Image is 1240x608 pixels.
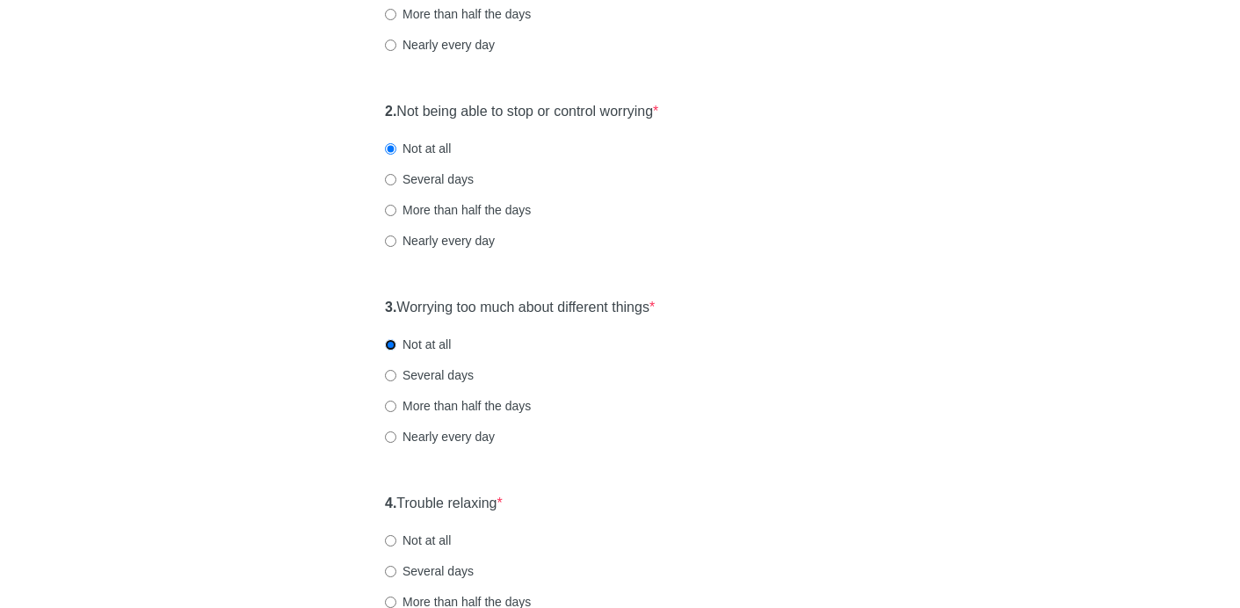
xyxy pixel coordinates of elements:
label: Not at all [385,532,451,549]
label: Several days [385,170,474,188]
label: More than half the days [385,201,531,219]
input: More than half the days [385,205,396,216]
input: Not at all [385,535,396,546]
input: Nearly every day [385,431,396,443]
label: Not at all [385,140,451,157]
input: More than half the days [385,401,396,412]
label: Nearly every day [385,428,495,445]
strong: 4. [385,496,396,510]
label: Nearly every day [385,232,495,250]
label: Several days [385,366,474,384]
label: More than half the days [385,5,531,23]
input: Nearly every day [385,40,396,51]
input: Not at all [385,143,396,155]
input: Nearly every day [385,235,396,247]
label: More than half the days [385,397,531,415]
label: Nearly every day [385,36,495,54]
label: Not at all [385,336,451,353]
strong: 2. [385,104,396,119]
label: Not being able to stop or control worrying [385,102,658,122]
input: More than half the days [385,597,396,608]
strong: 3. [385,300,396,315]
input: Several days [385,174,396,185]
input: Not at all [385,339,396,351]
input: More than half the days [385,9,396,20]
input: Several days [385,566,396,577]
label: Worrying too much about different things [385,298,655,318]
label: Trouble relaxing [385,494,503,514]
input: Several days [385,370,396,381]
label: Several days [385,562,474,580]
